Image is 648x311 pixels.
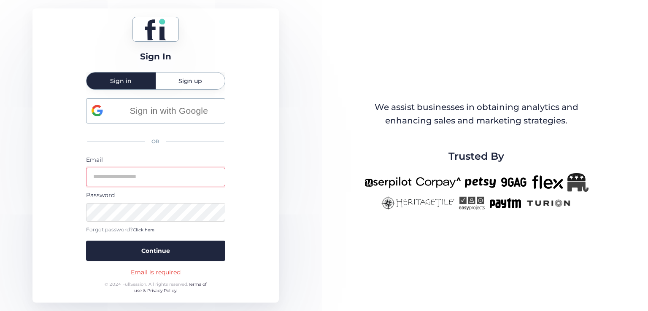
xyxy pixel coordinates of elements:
span: Sign in with Google [118,104,220,118]
img: petsy-new.png [465,173,496,192]
div: Forgot password? [86,226,225,234]
span: Sign in [110,78,132,84]
div: Email is required [131,268,181,277]
img: paytm-new.png [489,196,521,210]
img: easyprojects-new.png [459,196,485,210]
span: Click here [133,227,154,233]
img: userpilot-new.png [364,173,412,192]
span: Trusted By [448,148,504,164]
span: Continue [141,246,170,255]
img: flex-new.png [532,173,563,192]
img: heritagetile-new.png [381,196,454,210]
div: Sign In [140,50,171,63]
img: corpay-new.png [416,173,461,192]
div: OR [86,133,225,151]
button: Continue [86,241,225,261]
div: Email [86,155,225,164]
div: We assist businesses in obtaining analytics and enhancing sales and marketing strategies. [365,101,588,127]
span: Sign up [178,78,202,84]
div: © 2024 FullSession. All rights reserved. [101,281,210,294]
img: Republicanlogo-bw.png [567,173,589,192]
img: turion-new.png [526,196,572,210]
div: Password [86,190,225,200]
img: 9gag-new.png [500,173,528,192]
